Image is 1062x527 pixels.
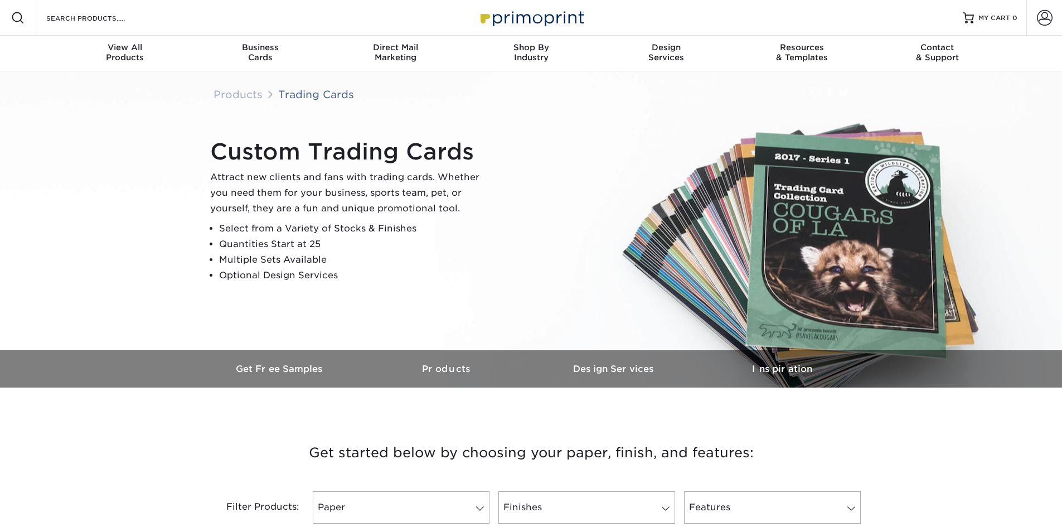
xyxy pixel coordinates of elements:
h3: Inspiration [699,364,866,374]
a: Inspiration [699,350,866,388]
a: BusinessCards [192,36,328,71]
span: View All [57,42,193,52]
a: Products [364,350,531,388]
div: Filter Products: [197,491,308,524]
li: Quantities Start at 25 [219,236,489,252]
span: Business [192,42,328,52]
a: View AllProducts [57,36,193,71]
div: Services [599,42,734,62]
p: Attract new clients and fans with trading cards. Whether you need them for your business, sports ... [210,170,489,216]
span: Resources [734,42,870,52]
span: MY CART [978,13,1010,23]
a: Trading Cards [278,88,354,100]
a: Finishes [498,491,675,524]
a: Paper [313,491,489,524]
a: Features [684,491,861,524]
a: Resources& Templates [734,36,870,71]
a: Direct MailMarketing [328,36,463,71]
div: Cards [192,42,328,62]
a: Products [214,88,263,100]
h3: Get started below by choosing your paper, finish, and features: [205,428,857,478]
span: Shop By [463,42,599,52]
a: Contact& Support [870,36,1005,71]
a: DesignServices [599,36,734,71]
a: Shop ByIndustry [463,36,599,71]
div: Marketing [328,42,463,62]
h3: Get Free Samples [197,364,364,374]
li: Optional Design Services [219,268,489,283]
h3: Design Services [531,364,699,374]
a: Design Services [531,350,699,388]
h1: Custom Trading Cards [210,138,489,165]
input: SEARCH PRODUCTS..... [45,11,154,25]
div: Products [57,42,193,62]
span: Direct Mail [328,42,463,52]
img: Primoprint [476,6,587,30]
a: Get Free Samples [197,350,364,388]
div: & Templates [734,42,870,62]
li: Multiple Sets Available [219,252,489,268]
div: Industry [463,42,599,62]
span: 0 [1012,14,1017,22]
span: Contact [870,42,1005,52]
span: Design [599,42,734,52]
h3: Products [364,364,531,374]
div: & Support [870,42,1005,62]
li: Select from a Variety of Stocks & Finishes [219,221,489,236]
